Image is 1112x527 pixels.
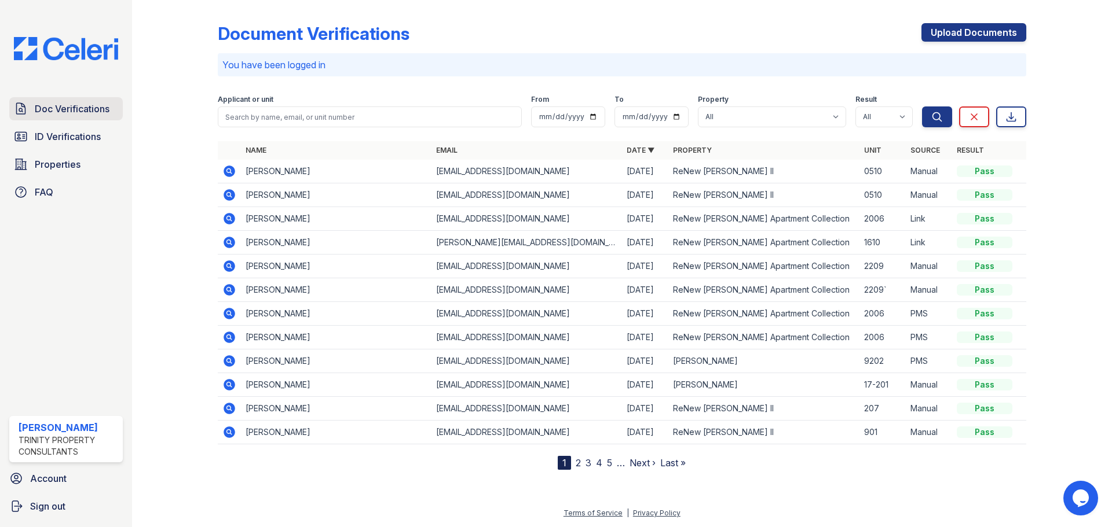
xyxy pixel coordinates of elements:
[19,434,118,458] div: Trinity Property Consultants
[241,421,431,444] td: [PERSON_NAME]
[622,207,668,231] td: [DATE]
[246,146,266,154] a: Name
[622,326,668,349] td: [DATE]
[431,160,622,183] td: [EMAIL_ADDRESS][DOMAIN_NAME]
[957,284,1012,296] div: Pass
[668,349,859,373] td: [PERSON_NAME]
[622,160,668,183] td: [DATE]
[668,231,859,255] td: ReNew [PERSON_NAME] Apartment Collection
[630,457,656,469] a: Next ›
[957,237,1012,248] div: Pass
[906,160,952,183] td: Manual
[668,183,859,207] td: ReNew [PERSON_NAME] II
[859,231,906,255] td: 1610
[855,95,877,104] label: Result
[576,457,581,469] a: 2
[431,397,622,421] td: [EMAIL_ADDRESS][DOMAIN_NAME]
[431,231,622,255] td: [PERSON_NAME][EMAIL_ADDRESS][DOMAIN_NAME]
[622,278,668,302] td: [DATE]
[431,255,622,278] td: [EMAIL_ADDRESS][DOMAIN_NAME]
[5,495,127,518] a: Sign out
[617,456,625,470] span: …
[241,183,431,207] td: [PERSON_NAME]
[906,326,952,349] td: PMS
[957,308,1012,319] div: Pass
[436,146,458,154] a: Email
[431,278,622,302] td: [EMAIL_ADDRESS][DOMAIN_NAME]
[859,397,906,421] td: 207
[668,373,859,397] td: [PERSON_NAME]
[622,397,668,421] td: [DATE]
[30,499,65,513] span: Sign out
[5,37,127,60] img: CE_Logo_Blue-a8612792a0a2168367f1c8372b55b34899dd931a85d93a1a3d3e32e68fde9ad4.png
[218,23,409,44] div: Document Verifications
[906,183,952,207] td: Manual
[241,397,431,421] td: [PERSON_NAME]
[668,302,859,326] td: ReNew [PERSON_NAME] Apartment Collection
[531,95,549,104] label: From
[859,349,906,373] td: 9202
[241,373,431,397] td: [PERSON_NAME]
[35,102,109,116] span: Doc Verifications
[241,160,431,183] td: [PERSON_NAME]
[906,421,952,444] td: Manual
[957,146,984,154] a: Result
[859,421,906,444] td: 901
[9,180,123,204] a: FAQ
[431,207,622,231] td: [EMAIL_ADDRESS][DOMAIN_NAME]
[633,508,681,517] a: Privacy Policy
[558,456,571,470] div: 1
[957,260,1012,272] div: Pass
[35,185,53,199] span: FAQ
[668,160,859,183] td: ReNew [PERSON_NAME] II
[957,331,1012,343] div: Pass
[668,207,859,231] td: ReNew [PERSON_NAME] Apartment Collection
[668,421,859,444] td: ReNew [PERSON_NAME] II
[957,379,1012,390] div: Pass
[241,255,431,278] td: [PERSON_NAME]
[607,457,612,469] a: 5
[957,403,1012,414] div: Pass
[906,207,952,231] td: Link
[622,373,668,397] td: [DATE]
[35,157,81,171] span: Properties
[957,426,1012,438] div: Pass
[957,355,1012,367] div: Pass
[668,278,859,302] td: ReNew [PERSON_NAME] Apartment Collection
[9,125,123,148] a: ID Verifications
[431,421,622,444] td: [EMAIL_ADDRESS][DOMAIN_NAME]
[906,302,952,326] td: PMS
[35,130,101,143] span: ID Verifications
[596,457,602,469] a: 4
[906,397,952,421] td: Manual
[910,146,940,154] a: Source
[859,255,906,278] td: 2209
[698,95,729,104] label: Property
[241,302,431,326] td: [PERSON_NAME]
[431,349,622,373] td: [EMAIL_ADDRESS][DOMAIN_NAME]
[9,153,123,176] a: Properties
[431,373,622,397] td: [EMAIL_ADDRESS][DOMAIN_NAME]
[668,326,859,349] td: ReNew [PERSON_NAME] Apartment Collection
[5,467,127,490] a: Account
[622,421,668,444] td: [DATE]
[906,255,952,278] td: Manual
[431,183,622,207] td: [EMAIL_ADDRESS][DOMAIN_NAME]
[673,146,712,154] a: Property
[241,207,431,231] td: [PERSON_NAME]
[660,457,686,469] a: Last »
[622,302,668,326] td: [DATE]
[431,326,622,349] td: [EMAIL_ADDRESS][DOMAIN_NAME]
[859,326,906,349] td: 2006
[957,165,1012,177] div: Pass
[19,421,118,434] div: [PERSON_NAME]
[622,255,668,278] td: [DATE]
[241,349,431,373] td: [PERSON_NAME]
[859,278,906,302] td: 2209`
[622,349,668,373] td: [DATE]
[668,397,859,421] td: ReNew [PERSON_NAME] II
[859,183,906,207] td: 0510
[957,189,1012,201] div: Pass
[957,213,1012,224] div: Pass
